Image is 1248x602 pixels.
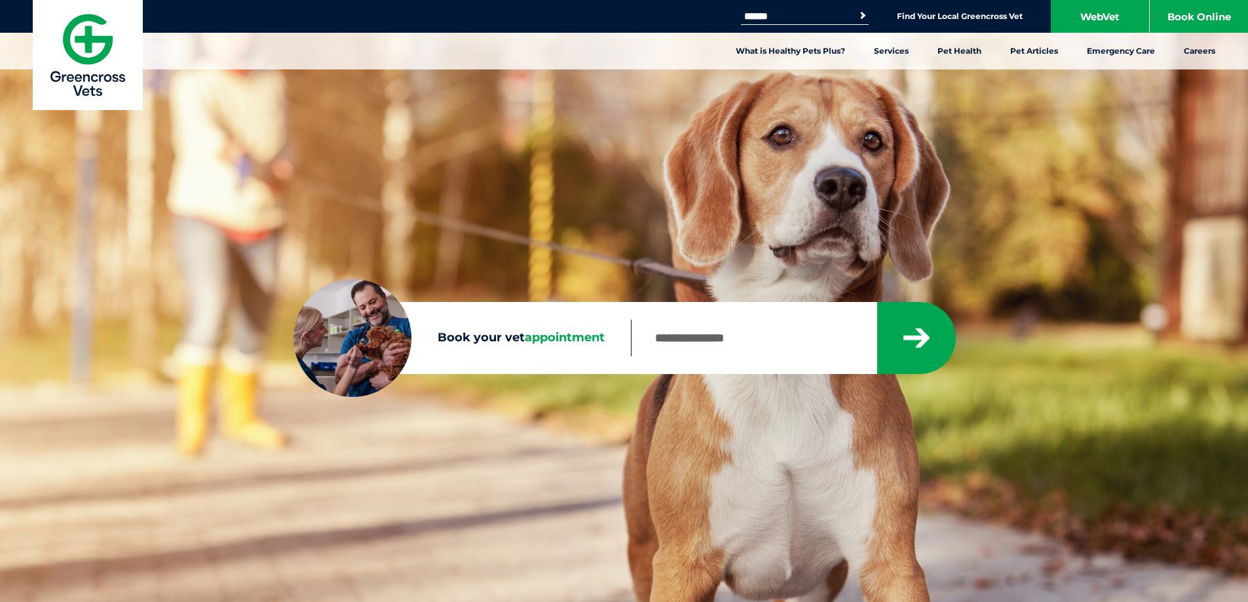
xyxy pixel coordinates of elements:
[721,33,860,69] a: What is Healthy Pets Plus?
[860,33,923,69] a: Services
[1169,33,1230,69] a: Careers
[525,330,605,345] span: appointment
[856,9,869,22] button: Search
[897,11,1023,22] a: Find Your Local Greencross Vet
[293,328,631,348] label: Book your vet
[923,33,996,69] a: Pet Health
[996,33,1072,69] a: Pet Articles
[1072,33,1169,69] a: Emergency Care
